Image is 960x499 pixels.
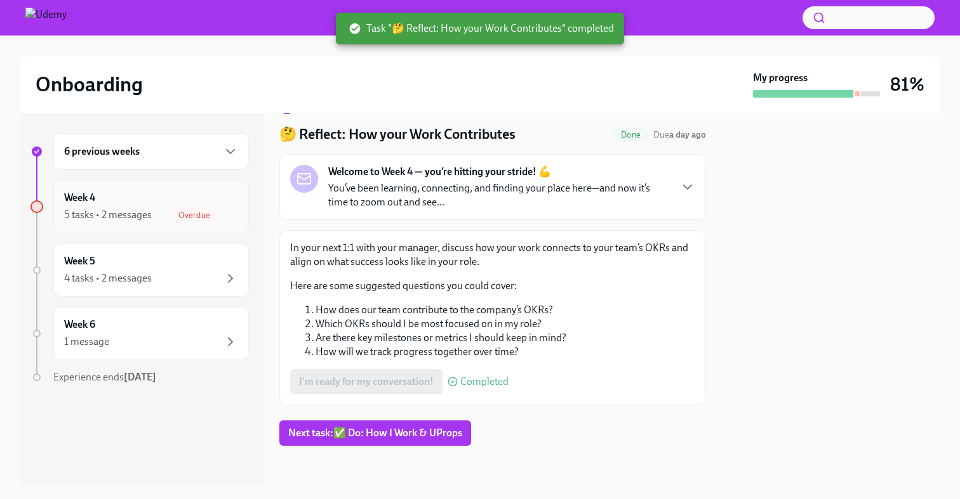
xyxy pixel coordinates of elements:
li: How does our team contribute to the company’s OKRs? [316,303,695,317]
strong: a day ago [669,129,706,140]
li: Which OKRs should I be most focused on in my role? [316,317,695,331]
p: In your next 1:1 with your manager, discuss how your work connects to your team’s OKRs and align ... [290,241,695,269]
span: Overdue [171,211,218,220]
span: Completed [460,377,509,387]
span: Next task : ✅ Do: How I Work & UProps [288,427,462,439]
h6: Week 6 [64,318,95,332]
div: 1 message [64,335,109,349]
a: Week 54 tasks • 2 messages [30,243,249,297]
p: Here are some suggested questions you could cover: [290,279,695,293]
div: 4 tasks • 2 messages [64,271,152,285]
h3: 81% [890,73,924,96]
span: August 9th, 2025 10:00 [653,129,706,141]
a: Week 45 tasks • 2 messagesOverdue [30,180,249,233]
div: 5 tasks • 2 messages [64,208,152,222]
h4: 🤔 Reflect: How your Work Contributes [279,125,516,144]
h6: Week 5 [64,254,95,268]
li: How will we track progress together over time? [316,345,695,359]
button: Next task:✅ Do: How I Work & UProps [279,420,471,446]
span: Due [653,129,706,140]
span: Experience ends [53,371,156,383]
span: Task "🤔 Reflect: How your Work Contributes" completed [349,22,614,36]
p: You’ve been learning, connecting, and finding your place here—and now it’s time to zoom out and s... [328,181,670,209]
li: Are there key milestones or metrics I should keep in mind? [316,331,695,345]
div: 6 previous weeks [53,133,249,170]
a: Week 61 message [30,307,249,360]
h2: Onboarding [36,72,143,97]
strong: [DATE] [124,371,156,383]
strong: Welcome to Week 4 — you’re hitting your stride! 💪 [328,165,551,179]
span: Done [613,130,648,139]
h6: Week 4 [64,191,95,205]
strong: My progress [753,71,808,85]
h6: 6 previous weeks [64,145,140,159]
img: Udemy [25,8,67,28]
